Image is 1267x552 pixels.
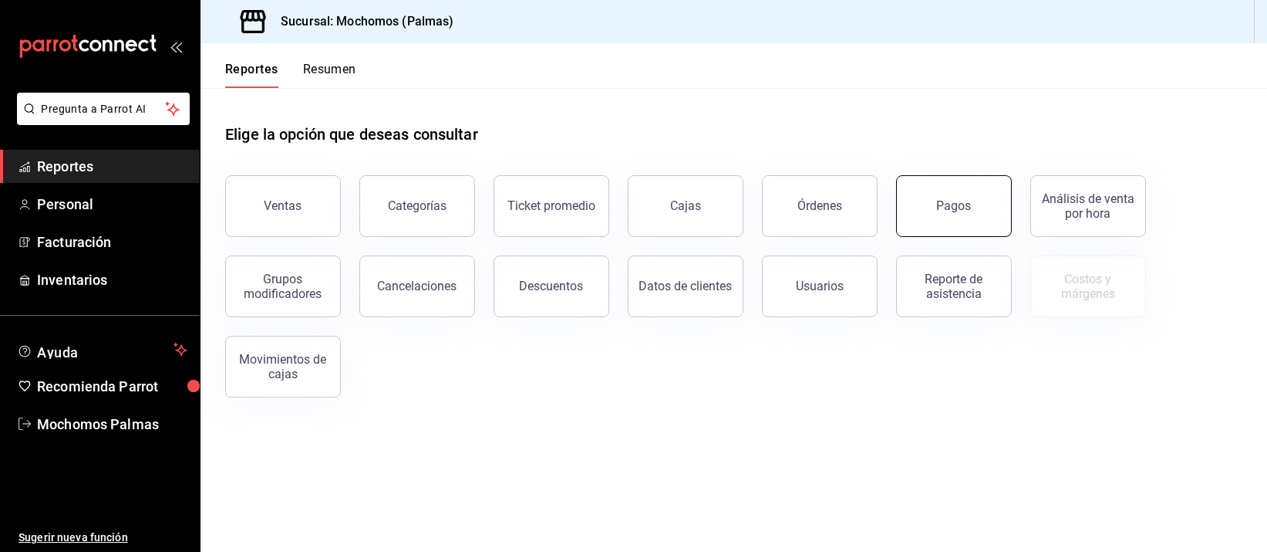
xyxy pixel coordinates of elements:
[628,175,743,237] button: Cajas
[225,62,356,88] div: navigation tabs
[1030,256,1146,317] button: Contrata inventarios para ver este reporte
[37,156,187,177] span: Reportes
[37,269,187,290] span: Inventarios
[268,12,454,31] h3: Sucursal: Mochomos (Palmas)
[494,175,609,237] button: Ticket promedio
[42,101,166,117] span: Pregunta a Parrot AI
[37,232,187,252] span: Facturación
[494,256,609,317] button: Descuentos
[37,414,187,435] span: Mochomos Palmas
[520,279,584,293] div: Descuentos
[225,123,478,146] h1: Elige la opción que deseas consultar
[359,175,475,237] button: Categorías
[1040,272,1136,301] div: Costos y márgenes
[378,279,457,293] div: Cancelaciones
[225,62,278,88] button: Reportes
[265,198,302,213] div: Ventas
[37,194,187,215] span: Personal
[17,93,190,125] button: Pregunta a Parrot AI
[628,256,743,317] button: Datos de clientes
[896,175,1012,237] button: Pagos
[235,272,331,301] div: Grupos modificadores
[896,256,1012,317] button: Reporte de asistencia
[359,256,475,317] button: Cancelaciones
[37,340,167,359] span: Ayuda
[225,175,341,237] button: Ventas
[1030,175,1146,237] button: Análisis de venta por hora
[19,530,187,546] span: Sugerir nueva función
[303,62,356,88] button: Resumen
[507,198,595,213] div: Ticket promedio
[796,279,844,293] div: Usuarios
[906,272,1002,301] div: Reporte de asistencia
[670,198,701,213] div: Cajas
[235,352,331,381] div: Movimientos de cajas
[1040,191,1136,221] div: Análisis de venta por hora
[762,256,878,317] button: Usuarios
[170,40,182,52] button: open_drawer_menu
[797,198,842,213] div: Órdenes
[11,112,190,128] a: Pregunta a Parrot AI
[762,175,878,237] button: Órdenes
[388,198,446,213] div: Categorías
[37,376,187,397] span: Recomienda Parrot
[225,336,341,398] button: Movimientos de cajas
[639,279,733,293] div: Datos de clientes
[937,198,972,213] div: Pagos
[225,256,341,317] button: Grupos modificadores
